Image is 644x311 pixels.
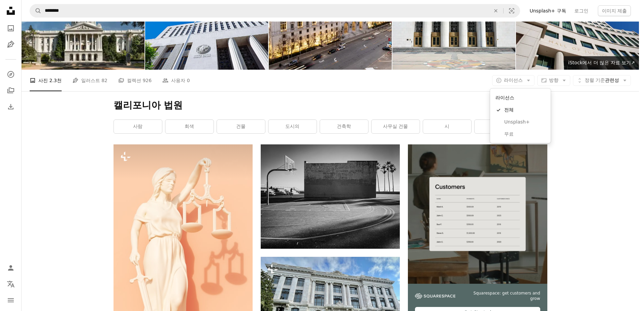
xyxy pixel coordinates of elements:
[492,75,535,86] button: 라이선스
[504,131,545,138] span: 무료
[504,107,545,113] span: 전체
[504,119,545,126] span: Unsplash+
[493,91,548,104] div: 라이선스
[490,89,551,143] div: 라이선스
[504,77,523,83] span: 라이선스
